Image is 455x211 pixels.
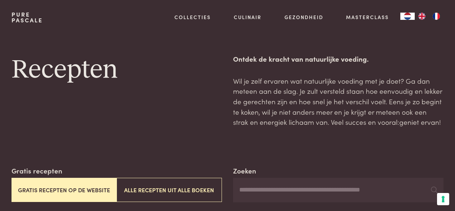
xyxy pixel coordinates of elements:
[12,12,43,23] a: PurePascale
[429,13,443,20] a: FR
[233,166,256,176] label: Zoeken
[12,54,222,86] h1: Recepten
[233,76,443,127] p: Wil je zelf ervaren wat natuurlijke voeding met je doet? Ga dan meteen aan de slag. Je zult verst...
[285,13,323,21] a: Gezondheid
[400,13,415,20] div: Language
[12,166,62,176] label: Gratis recepten
[415,13,443,20] ul: Language list
[400,13,443,20] aside: Language selected: Nederlands
[234,13,261,21] a: Culinair
[400,13,415,20] a: NL
[117,178,222,202] button: Alle recepten uit alle boeken
[233,54,369,63] strong: Ontdek de kracht van natuurlijke voeding.
[415,13,429,20] a: EN
[346,13,389,21] a: Masterclass
[437,193,449,205] button: Uw voorkeuren voor toestemming voor trackingtechnologieën
[12,178,117,202] button: Gratis recepten op de website
[174,13,211,21] a: Collecties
